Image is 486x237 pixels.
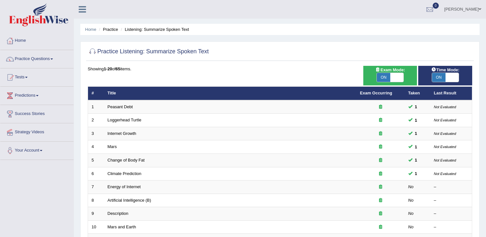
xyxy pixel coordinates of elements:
a: Predictions [0,87,74,103]
span: You can still take this question [412,170,420,177]
td: 6 [88,167,104,180]
span: 0 [433,3,439,9]
div: Show exams occurring in exams [363,66,417,85]
a: Success Stories [0,105,74,121]
td: 1 [88,100,104,114]
a: Your Account [0,142,74,158]
span: Time Mode: [429,66,462,73]
a: Mars and Earth [108,224,136,229]
td: 5 [88,154,104,167]
td: 10 [88,220,104,234]
a: Mars [108,144,117,149]
a: Strategy Videos [0,123,74,139]
small: Not Evaluated [434,158,456,162]
th: Last Result [430,87,472,100]
a: Climate Prediction [108,171,142,176]
td: 9 [88,207,104,221]
a: Peasant Debt [108,104,133,109]
th: # [88,87,104,100]
div: Exam occurring question [360,117,401,123]
small: Not Evaluated [434,105,456,109]
em: No [408,211,414,216]
span: You can still take this question [412,157,420,163]
small: Not Evaluated [434,172,456,176]
div: Exam occurring question [360,104,401,110]
div: – [434,198,469,204]
a: Practice Questions [0,50,74,66]
h2: Practice Listening: Summarize Spoken Text [88,47,209,57]
span: You can still take this question [412,130,420,137]
a: Artificial Intelligence (B) [108,198,151,203]
small: Not Evaluated [434,118,456,122]
div: Exam occurring question [360,157,401,163]
td: 8 [88,194,104,207]
div: Exam occurring question [360,131,401,137]
div: – [434,184,469,190]
td: 2 [88,114,104,127]
em: No [408,198,414,203]
th: Title [104,87,357,100]
span: Exam Mode: [373,66,407,73]
div: – [434,224,469,230]
td: 7 [88,180,104,194]
span: You can still take this question [412,103,420,110]
div: Exam occurring question [360,198,401,204]
div: Exam occurring question [360,171,401,177]
span: ON [432,73,446,82]
small: Not Evaluated [434,132,456,136]
a: Description [108,211,128,216]
b: 1-20 [104,66,112,71]
div: – [434,211,469,217]
a: Tests [0,68,74,84]
a: Home [0,32,74,48]
em: No [408,224,414,229]
span: You can still take this question [412,144,420,150]
td: 3 [88,127,104,140]
a: Exam Occurring [360,91,392,95]
li: Practice [97,26,118,32]
div: Exam occurring question [360,211,401,217]
a: Change of Body Fat [108,158,145,162]
a: Energy of Internet [108,184,141,189]
span: You can still take this question [412,117,420,124]
a: Home [85,27,96,32]
b: 65 [116,66,120,71]
a: Internet Growth [108,131,137,136]
div: Showing of items. [88,66,472,72]
a: Loggerhead Turtle [108,118,142,122]
small: Not Evaluated [434,145,456,149]
th: Taken [405,87,430,100]
td: 4 [88,140,104,154]
span: ON [377,73,390,82]
div: Exam occurring question [360,224,401,230]
li: Listening: Summarize Spoken Text [119,26,189,32]
div: Exam occurring question [360,144,401,150]
em: No [408,184,414,189]
div: Exam occurring question [360,184,401,190]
